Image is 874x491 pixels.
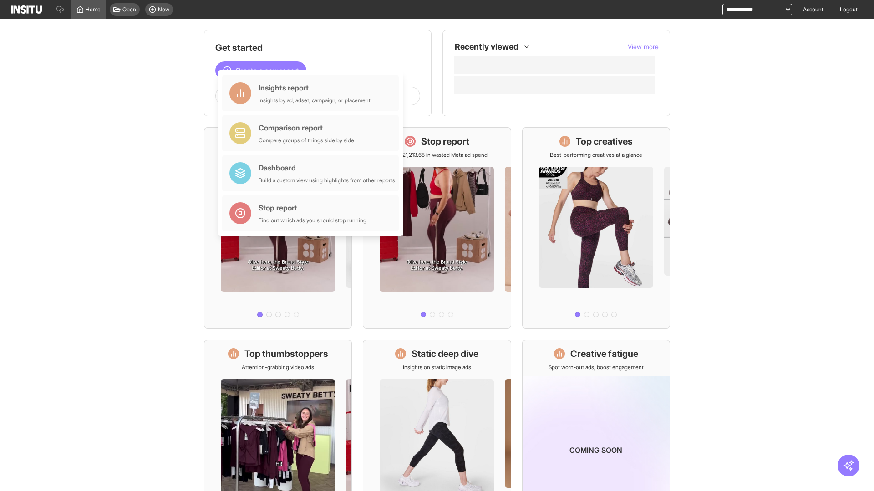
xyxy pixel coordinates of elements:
[259,97,371,104] div: Insights by ad, adset, campaign, or placement
[259,122,354,133] div: Comparison report
[550,151,642,159] p: Best-performing creatives at a glance
[576,135,633,148] h1: Top creatives
[259,162,395,173] div: Dashboard
[628,42,659,51] button: View more
[86,6,101,13] span: Home
[403,364,471,371] p: Insights on static image ads
[244,347,328,360] h1: Top thumbstoppers
[522,127,670,329] a: Top creativesBest-performing creatives at a glance
[628,43,659,50] span: View more
[363,127,511,329] a: Stop reportSave £21,213.68 in wasted Meta ad spend
[204,127,352,329] a: What's live nowSee all active ads instantly
[122,6,136,13] span: Open
[215,61,306,80] button: Create a new report
[259,82,371,93] div: Insights report
[259,177,395,184] div: Build a custom view using highlights from other reports
[215,41,420,54] h1: Get started
[259,217,366,224] div: Find out which ads you should stop running
[259,202,366,213] div: Stop report
[11,5,42,14] img: Logo
[158,6,169,13] span: New
[235,65,299,76] span: Create a new report
[412,347,478,360] h1: Static deep dive
[386,151,488,159] p: Save £21,213.68 in wasted Meta ad spend
[421,135,469,148] h1: Stop report
[259,137,354,144] div: Compare groups of things side by side
[242,364,314,371] p: Attention-grabbing video ads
